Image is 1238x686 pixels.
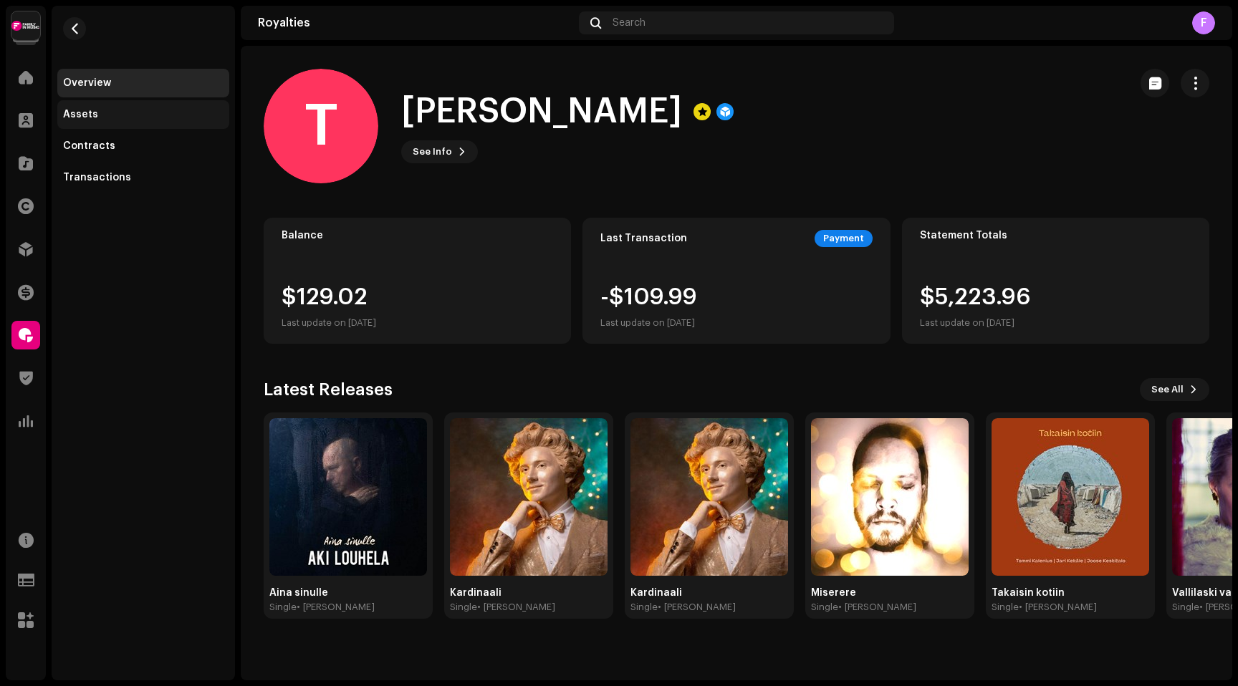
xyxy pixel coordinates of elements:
[600,314,697,332] div: Last update on [DATE]
[811,418,969,576] img: 8334266e-f441-4f9d-8637-8c2ceb761364
[11,11,40,40] img: ba434c0e-adff-4f5d-92d2-2f2b5241b264
[63,140,115,152] div: Contracts
[269,602,297,613] div: Single
[401,140,478,163] button: See Info
[811,602,838,613] div: Single
[63,77,111,89] div: Overview
[920,230,1191,241] div: Statement Totals
[264,69,378,183] div: T
[992,418,1149,576] img: aaab5aa5-f7ba-4777-9d43-58845285b93d
[1019,602,1097,613] div: • [PERSON_NAME]
[992,587,1149,599] div: Takaisin kotiin
[477,602,555,613] div: • [PERSON_NAME]
[630,418,788,576] img: 73b817e6-f4e3-42a6-a094-5df5a0976263
[992,602,1019,613] div: Single
[1140,378,1209,401] button: See All
[413,137,452,166] span: See Info
[630,587,788,599] div: Kardinaali
[269,418,427,576] img: 71ee9c3f-060d-41d3-b4e1-126285024d3b
[630,602,658,613] div: Single
[57,163,229,192] re-m-nav-item: Transactions
[450,602,477,613] div: Single
[63,172,131,183] div: Transactions
[269,587,427,599] div: Aina sinulle
[811,587,969,599] div: Miserere
[920,314,1030,332] div: Last update on [DATE]
[264,378,393,401] h3: Latest Releases
[1192,11,1215,34] div: F
[902,218,1209,344] re-o-card-value: Statement Totals
[57,69,229,97] re-m-nav-item: Overview
[613,17,646,29] span: Search
[63,109,98,120] div: Assets
[1151,375,1184,404] span: See All
[282,230,553,241] div: Balance
[297,602,375,613] div: • [PERSON_NAME]
[57,100,229,129] re-m-nav-item: Assets
[838,602,916,613] div: • [PERSON_NAME]
[815,230,873,247] div: Payment
[1172,602,1199,613] div: Single
[450,418,608,576] img: 6857e670-ecb3-495b-9e33-76090f1c8a95
[258,17,573,29] div: Royalties
[57,132,229,160] re-m-nav-item: Contracts
[600,233,687,244] div: Last Transaction
[264,218,571,344] re-o-card-value: Balance
[658,602,736,613] div: • [PERSON_NAME]
[282,314,376,332] div: Last update on [DATE]
[401,89,682,135] h1: [PERSON_NAME]
[450,587,608,599] div: Kardinaali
